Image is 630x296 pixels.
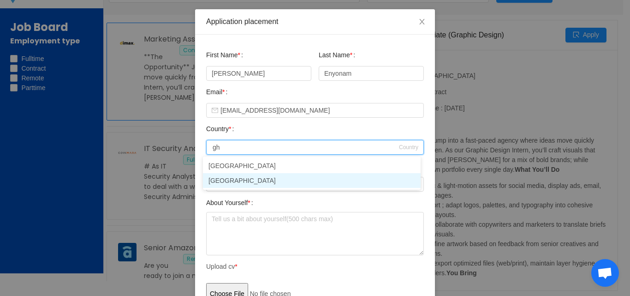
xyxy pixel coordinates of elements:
input: last name [319,66,424,81]
li: [GEOGRAPHIC_DATA] [203,173,421,188]
input: first name [206,66,311,81]
span: Email [206,88,225,96]
span: Country [399,145,418,150]
i: icon: close [418,18,426,25]
div: Application placement [206,17,424,27]
a: Open chat [591,259,619,287]
span: Last Name [319,51,352,59]
li: [GEOGRAPHIC_DATA] [203,158,421,173]
span: Country [206,125,231,133]
i: icon: mail [212,107,218,114]
span: First Name [206,51,240,59]
input: Email [206,103,424,118]
span: About Yourself [206,199,250,206]
button: Close [409,9,435,35]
